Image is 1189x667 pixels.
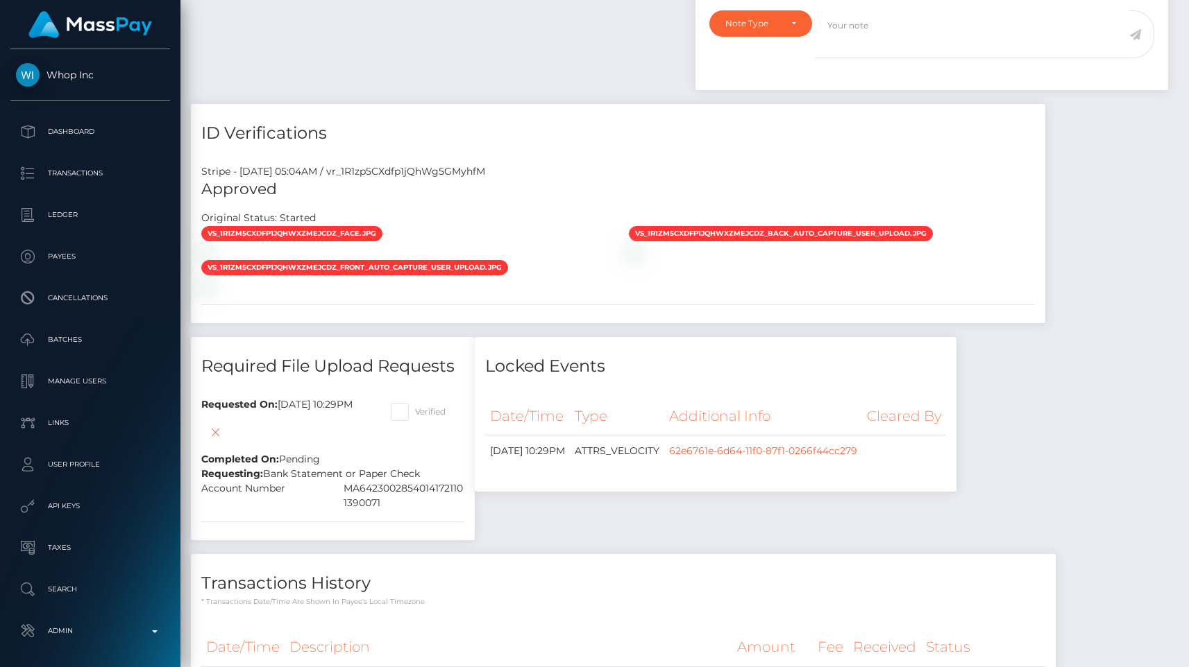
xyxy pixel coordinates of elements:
[201,281,212,292] img: vr_1R1zp5CXdfp1jQhWg5GMyhfMfile_1R1zoDCXdfp1jQhWWuy4FHrx
[16,537,165,558] p: Taxes
[629,247,640,258] img: vr_1R1zp5CXdfp1jQhWg5GMyhfMfile_1R1zoXCXdfp1jQhWeB6zU9L5
[862,397,946,435] th: Cleared By
[10,239,170,274] a: Payees
[921,628,1045,666] th: Status
[285,628,732,666] th: Description
[16,621,165,641] p: Admin
[16,454,165,475] p: User Profile
[10,364,170,399] a: Manage Users
[16,163,165,184] p: Transactions
[16,413,165,433] p: Links
[201,596,1045,607] p: * Transactions date/time are shown in payee's local timezone
[10,198,170,232] a: Ledger
[201,354,464,379] h4: Required File Upload Requests
[201,467,263,480] b: Requesting:
[191,397,380,467] div: [DATE] 10:29PM Pending
[709,10,813,37] button: Note Type
[669,444,857,457] a: 62e6761e-6d64-11f0-87f1-0266f44cc279
[10,281,170,315] a: Cancellations
[485,354,946,379] h4: Locked Events
[725,18,781,29] div: Note Type
[570,397,664,435] th: Type
[201,211,316,224] h7: Original Status: Started
[201,453,279,465] b: Completed On:
[10,322,170,357] a: Batches
[16,288,165,309] p: Cancellations
[191,481,333,510] div: Account Number
[16,371,165,392] p: Manage Users
[10,489,170,523] a: API Keys
[201,121,1035,146] h4: ID Verifications
[813,628,848,666] th: Fee
[201,628,285,666] th: Date/Time
[28,11,152,38] img: MassPay Logo
[664,397,862,435] th: Additional Info
[485,397,570,435] th: Date/Time
[10,572,170,607] a: Search
[16,579,165,600] p: Search
[201,247,212,258] img: vr_1R1zp5CXdfp1jQhWg5GMyhfMfile_1R1zotCXdfp1jQhWOBxJ1sRY
[201,571,1045,596] h4: Transactions History
[485,435,570,467] td: [DATE] 10:29PM
[16,63,40,87] img: Whop Inc
[10,156,170,191] a: Transactions
[391,403,446,421] label: Verified
[201,226,382,241] span: vs_1R1zm5CXdfp1jQhWXZmEjCdZ_face.jpg
[16,329,165,350] p: Batches
[191,164,1045,179] div: Stripe - [DATE] 05:04AM / vr_1R1zp5CXdfp1jQhWg5GMyhfM
[10,530,170,565] a: Taxes
[10,114,170,149] a: Dashboard
[10,69,170,81] span: Whop Inc
[191,467,475,481] div: Bank Statement or Paper Check
[732,628,813,666] th: Amount
[10,406,170,440] a: Links
[848,628,921,666] th: Received
[201,260,508,275] span: vs_1R1zm5CXdfp1jQhWXZmEjCdZ_front_auto_capture_user_upload.jpg
[16,121,165,142] p: Dashboard
[10,447,170,482] a: User Profile
[16,205,165,225] p: Ledger
[10,614,170,648] a: Admin
[16,246,165,267] p: Payees
[16,496,165,517] p: API Keys
[629,226,933,241] span: vs_1R1zm5CXdfp1jQhWXZmEjCdZ_back_auto_capture_user_upload.jpg
[201,179,1035,200] h5: Approved
[570,435,664,467] td: ATTRS_VELOCITY
[201,398,278,410] b: Requested On:
[333,481,475,510] div: MA64230028540141721101390071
